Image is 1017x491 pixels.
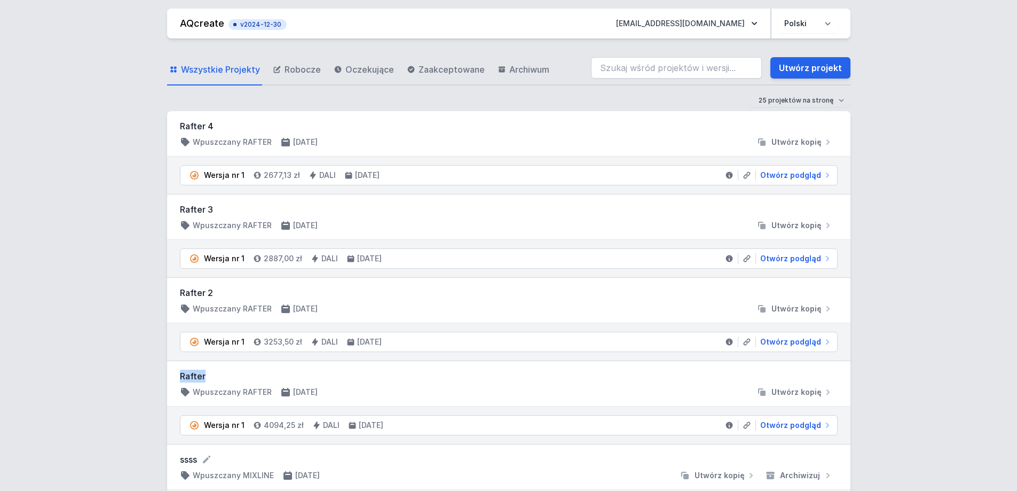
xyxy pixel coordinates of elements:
[180,453,838,466] form: ssss
[228,17,287,30] button: v2024-12-30
[608,14,766,33] button: [EMAIL_ADDRESS][DOMAIN_NAME]
[204,337,245,347] div: Wersja nr 1
[359,420,383,431] h4: [DATE]
[193,387,272,398] h4: Wpuszczany RAFTER
[345,63,394,76] span: Oczekujące
[293,220,318,231] h4: [DATE]
[204,253,245,264] div: Wersja nr 1
[180,203,838,216] h3: Rafter 3
[771,137,822,147] span: Utwórz kopię
[264,420,304,431] h4: 4094,25 zł
[204,170,245,181] div: Wersja nr 1
[752,303,838,314] button: Utwórz kopię
[180,120,838,133] h3: Rafter 4
[770,57,850,79] a: Utwórz projekt
[771,303,822,314] span: Utwórz kopię
[264,337,302,347] h4: 3253,50 zł
[234,20,281,29] span: v2024-12-30
[193,220,272,231] h4: Wpuszczany RAFTER
[756,420,833,431] a: Otwórz podgląd
[756,337,833,347] a: Otwórz podgląd
[264,253,302,264] h4: 2887,00 zł
[760,170,821,181] span: Otwórz podgląd
[193,470,274,481] h4: Wpuszczany MIXLINE
[264,170,300,181] h4: 2677,13 zł
[756,253,833,264] a: Otwórz podgląd
[189,170,200,181] img: pending.svg
[760,337,821,347] span: Otwórz podgląd
[323,420,340,431] h4: DALI
[591,57,762,79] input: Szukaj wśród projektów i wersji...
[756,170,833,181] a: Otwórz podgląd
[419,63,485,76] span: Zaakceptowane
[293,303,318,314] h4: [DATE]
[271,54,323,85] a: Robocze
[675,470,761,481] button: Utwórz kopię
[405,54,487,85] a: Zaakceptowane
[761,470,838,481] button: Archiwizuj
[495,54,551,85] a: Archiwum
[357,253,382,264] h4: [DATE]
[189,420,200,431] img: pending.svg
[752,220,838,231] button: Utwórz kopię
[752,137,838,147] button: Utwórz kopię
[193,303,272,314] h4: Wpuszczany RAFTER
[293,387,318,398] h4: [DATE]
[189,253,200,264] img: pending.svg
[201,454,212,465] button: Edytuj nazwę projektu
[180,286,838,299] h3: Rafter 2
[355,170,380,181] h4: [DATE]
[509,63,549,76] span: Archiwum
[695,470,745,481] span: Utwórz kopię
[189,337,200,347] img: pending.svg
[285,63,321,76] span: Robocze
[293,137,318,147] h4: [DATE]
[319,170,336,181] h4: DALI
[332,54,396,85] a: Oczekujące
[181,63,260,76] span: Wszystkie Projekty
[204,420,245,431] div: Wersja nr 1
[778,14,838,33] select: Wybierz język
[760,253,821,264] span: Otwórz podgląd
[193,137,272,147] h4: Wpuszczany RAFTER
[771,387,822,398] span: Utwórz kopię
[167,54,262,85] a: Wszystkie Projekty
[295,470,320,481] h4: [DATE]
[760,420,821,431] span: Otwórz podgląd
[321,337,338,347] h4: DALI
[180,18,224,29] a: AQcreate
[780,470,820,481] span: Archiwizuj
[771,220,822,231] span: Utwórz kopię
[321,253,338,264] h4: DALI
[180,370,838,383] h3: Rafter
[752,387,838,398] button: Utwórz kopię
[357,337,382,347] h4: [DATE]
